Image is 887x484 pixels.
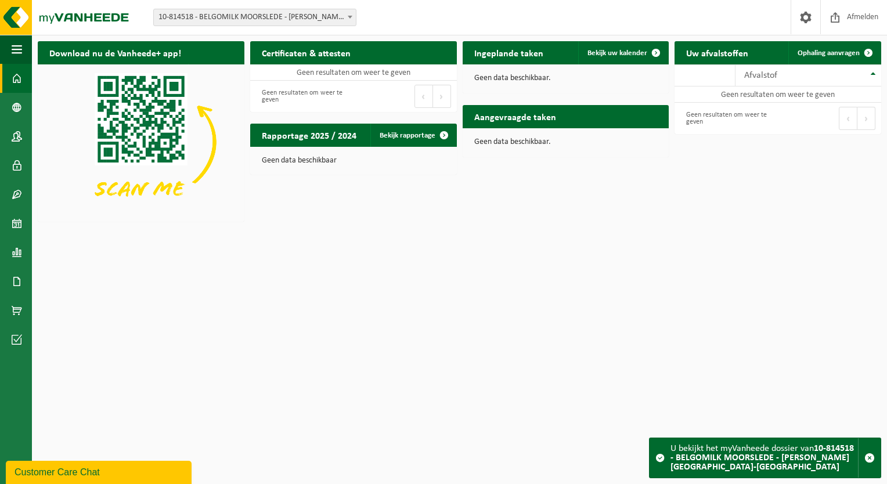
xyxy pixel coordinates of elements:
a: Bekijk uw kalender [578,41,668,64]
div: Geen resultaten om weer te geven [680,106,772,131]
button: Next [433,85,451,108]
img: Download de VHEPlus App [38,64,244,219]
a: Ophaling aanvragen [788,41,880,64]
div: U bekijkt het myVanheede dossier van [670,438,858,478]
span: 10-814518 - BELGOMILK MOORSLEDE - VEL QUEVY - QUÉVY-LE-GRAND [153,9,356,26]
span: Afvalstof [744,71,777,80]
h2: Certificaten & attesten [250,41,362,64]
a: Bekijk rapportage [370,124,456,147]
div: Geen resultaten om weer te geven [256,84,348,109]
button: Previous [414,85,433,108]
p: Geen data beschikbaar. [474,74,658,82]
span: 10-814518 - BELGOMILK MOORSLEDE - VEL QUEVY - QUÉVY-LE-GRAND [154,9,356,26]
p: Geen data beschikbaar [262,157,445,165]
h2: Uw afvalstoffen [675,41,760,64]
td: Geen resultaten om weer te geven [250,64,457,81]
span: Bekijk uw kalender [587,49,647,57]
button: Previous [839,107,857,130]
td: Geen resultaten om weer te geven [675,86,881,103]
p: Geen data beschikbaar. [474,138,658,146]
h2: Rapportage 2025 / 2024 [250,124,368,146]
h2: Aangevraagde taken [463,105,568,128]
iframe: chat widget [6,458,194,484]
button: Next [857,107,875,130]
span: Ophaling aanvragen [798,49,860,57]
h2: Download nu de Vanheede+ app! [38,41,193,64]
h2: Ingeplande taken [463,41,555,64]
strong: 10-814518 - BELGOMILK MOORSLEDE - [PERSON_NAME][GEOGRAPHIC_DATA]-[GEOGRAPHIC_DATA] [670,444,854,472]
